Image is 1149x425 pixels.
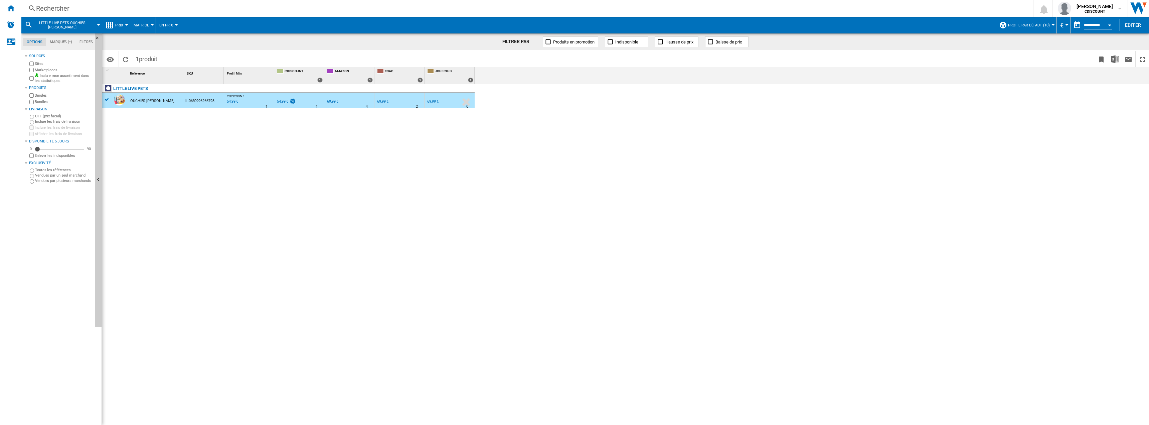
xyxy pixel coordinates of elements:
button: Plein écran [1136,51,1149,67]
button: Editer [1120,19,1146,31]
label: Singles [35,93,93,98]
span: produit [139,56,157,63]
div: Matrice [134,17,152,33]
div: AMAZON 1 offers sold by AMAZON [326,67,374,84]
b: CDISCOUNT [1085,9,1105,14]
div: Exclusivité [29,161,93,166]
span: € [1060,22,1063,29]
label: Vendues par un seul marchand [35,173,93,178]
input: Toutes les références [30,169,34,173]
div: Prix [106,17,127,33]
label: Toutes les références [35,168,93,173]
span: Baisse de prix [715,39,742,44]
button: Masquer [95,33,103,45]
span: Produits en promotion [553,39,595,44]
div: 90 [85,146,93,151]
input: Afficher les frais de livraison [29,132,34,136]
md-menu: Currency [1057,17,1071,33]
div: JOUECLUB 1 offers sold by JOUECLUB [426,67,475,84]
span: Profil par défaut (10) [1008,23,1050,27]
div: Délai de livraison : 1 jour [266,103,268,110]
span: SKU [187,72,193,75]
span: Indisponible [615,39,638,44]
input: Sites [29,62,34,66]
div: Produits [29,85,93,91]
div: 69,99 € [377,99,388,104]
div: Référence Sort None [129,67,184,78]
span: Hausse de prix [665,39,693,44]
label: OFF (prix facial) [35,114,93,119]
label: Sites [35,61,93,66]
span: FNAC [385,69,423,75]
img: promotionV3.png [289,98,296,104]
span: En Prix [159,23,173,27]
label: Marketplaces [35,68,93,73]
span: AMAZON [335,69,373,75]
div: Profil par défaut (10) [999,17,1053,33]
div: 69,99 € [327,99,338,104]
button: Recharger [119,51,132,67]
input: Singles [29,93,34,98]
md-slider: Disponibilité [35,146,84,152]
img: excel-24x24.png [1111,55,1119,63]
div: Profil Min Sort None [225,67,274,78]
img: profile.jpg [1058,2,1071,15]
button: LITTLE LIVE PETS OUCHIES [PERSON_NAME] [35,17,96,33]
span: CDISCOUNT [285,69,323,75]
input: Afficher les frais de livraison [29,153,34,158]
div: FNAC 1 offers sold by FNAC [376,67,424,84]
div: 69,99 € [326,98,338,105]
input: Marketplaces [29,68,34,72]
div: 69,99 € [427,99,439,104]
div: 54,99 € [277,99,288,104]
div: 1 offers sold by JOUECLUB [468,78,473,83]
span: 1 [132,51,161,65]
span: Profil Min [227,72,242,75]
button: Profil par défaut (10) [1008,17,1053,33]
input: Vendues par un seul marchand [30,174,34,178]
div: Disponibilité 5 Jours [29,139,93,144]
div: Sort None [225,67,274,78]
label: Afficher les frais de livraison [35,131,93,136]
button: Masquer [95,33,102,327]
div: FILTRER PAR [502,38,536,45]
div: Sources [29,54,93,59]
button: Options [104,53,117,65]
div: Mise à jour : lundi 25 août 2025 02:41 [226,98,238,105]
button: Télécharger au format Excel [1108,51,1122,67]
div: Délai de livraison : 4 jours [366,103,368,110]
div: lit0630996266793 [184,93,224,108]
div: Sort None [114,67,127,78]
button: Open calendar [1104,18,1116,30]
span: [PERSON_NAME] [1077,3,1113,10]
button: En Prix [159,17,176,33]
button: Indisponible [605,36,648,47]
input: Inclure les frais de livraison [30,120,34,124]
div: Sort None [185,67,224,78]
input: Vendues par plusieurs marchands [30,179,34,184]
div: Délai de livraison : 0 jour [466,103,468,110]
button: md-calendar [1071,18,1084,32]
input: Bundles [29,100,34,104]
div: Rechercher [36,4,1015,13]
button: Prix [115,17,127,33]
div: OUCHIES [PERSON_NAME] [130,93,174,109]
div: CDISCOUNT 1 offers sold by CDISCOUNT [276,67,324,84]
input: Inclure mon assortiment dans les statistiques [29,74,34,83]
img: mysite-bg-18x18.png [35,73,39,77]
label: Inclure les frais de livraison [35,125,93,130]
div: 69,99 € [376,98,388,105]
div: 0 [28,146,33,151]
div: 1 offers sold by CDISCOUNT [317,78,323,83]
md-tab-item: Filtres [76,38,97,46]
div: € [1060,17,1067,33]
button: Créer un favoris [1095,51,1108,67]
div: Délai de livraison : 1 jour [316,103,318,110]
span: Prix [115,23,123,27]
button: Produits en promotion [543,36,598,47]
input: Inclure les frais de livraison [29,125,34,130]
label: Vendues par plusieurs marchands [35,178,93,183]
span: CDISCOUNT [227,94,244,98]
img: alerts-logo.svg [7,21,15,29]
